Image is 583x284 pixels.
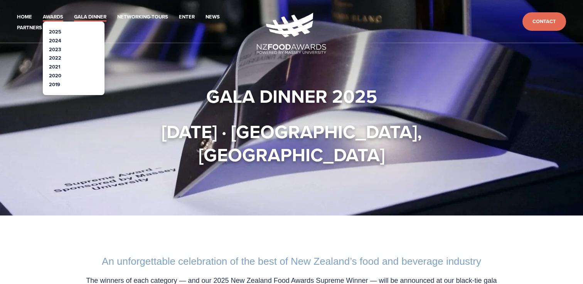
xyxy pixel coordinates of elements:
[77,256,506,267] h2: An unforgettable celebration of the best of New Zealand’s food and beverage industry
[17,23,42,32] a: Partners
[179,13,195,22] a: Enter
[69,85,514,108] h1: Gala Dinner 2025
[206,13,220,22] a: News
[162,118,426,168] strong: [DATE] · [GEOGRAPHIC_DATA], [GEOGRAPHIC_DATA]
[49,46,61,53] a: 2023
[17,13,32,22] a: Home
[49,28,61,35] a: 2025
[49,81,60,88] a: 2019
[522,12,566,31] a: Contact
[74,13,106,22] a: Gala Dinner
[49,63,60,70] a: 2021
[49,54,61,62] a: 2022
[49,37,61,44] a: 2024
[43,13,63,22] a: Awards
[49,72,61,79] a: 2020
[117,13,168,22] a: Networking-Tours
